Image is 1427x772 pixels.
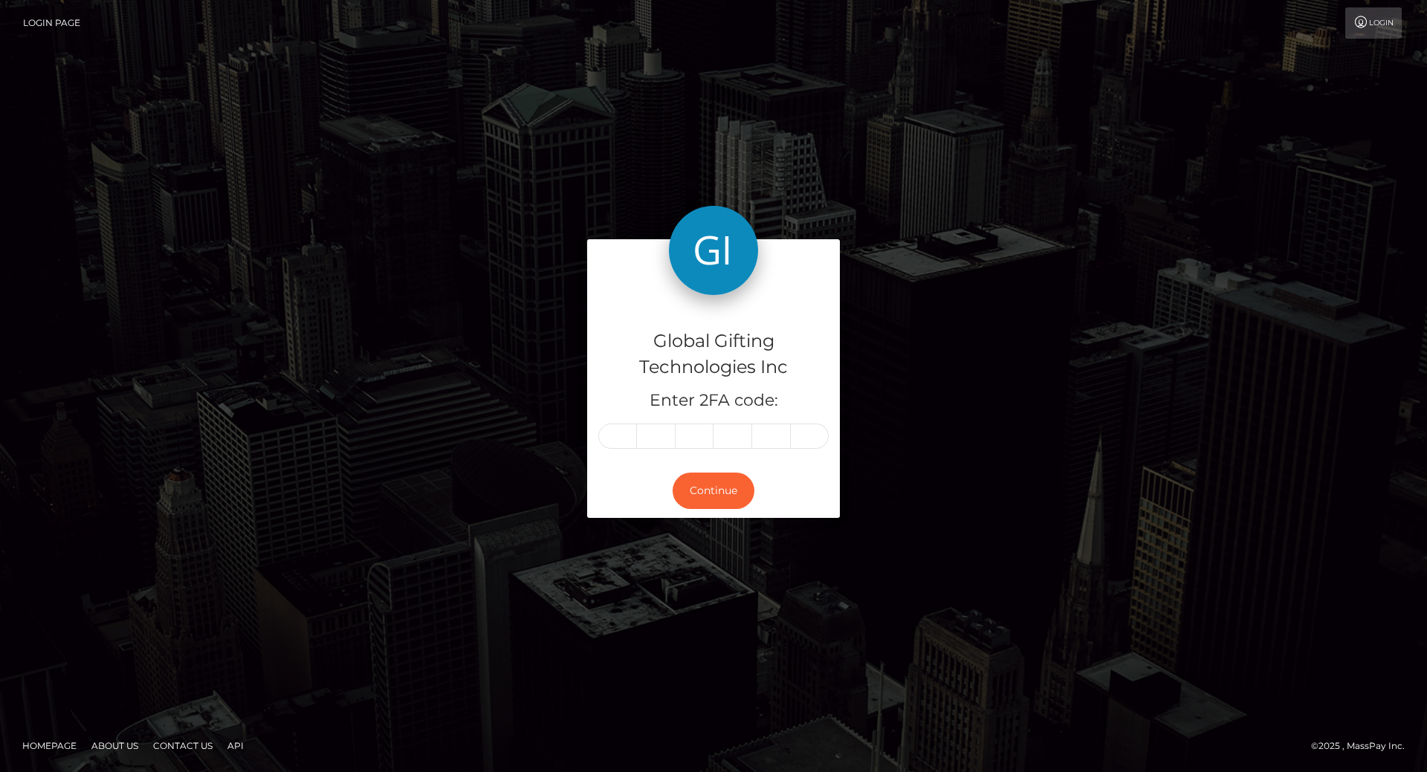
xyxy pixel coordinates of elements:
[16,734,82,757] a: Homepage
[669,206,758,295] img: Global Gifting Technologies Inc
[85,734,144,757] a: About Us
[598,328,829,380] h4: Global Gifting Technologies Inc
[221,734,250,757] a: API
[673,473,754,509] button: Continue
[1345,7,1402,39] a: Login
[1311,738,1416,754] div: © 2025 , MassPay Inc.
[23,7,80,39] a: Login Page
[147,734,219,757] a: Contact Us
[598,389,829,412] h5: Enter 2FA code:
